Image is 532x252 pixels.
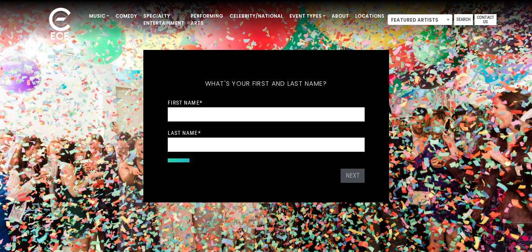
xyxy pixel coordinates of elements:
[86,9,112,23] a: Music
[40,6,80,44] img: ece_new_logo_whitev2-1.png
[352,9,387,23] a: Locations
[168,129,201,136] label: Last Name
[226,9,286,23] a: Celebrity/National
[475,14,497,25] a: Contact Us
[140,9,187,30] a: Specialty Entertainment
[328,9,352,23] a: About
[286,9,328,23] a: Event Types
[168,99,202,106] label: First Name
[387,14,452,25] span: Featured Artists
[187,9,226,30] a: Performing Arts
[454,14,473,25] a: Search
[112,9,140,23] a: Comedy
[388,15,452,26] span: Featured Artists
[168,70,365,98] h5: What's your first and last name?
